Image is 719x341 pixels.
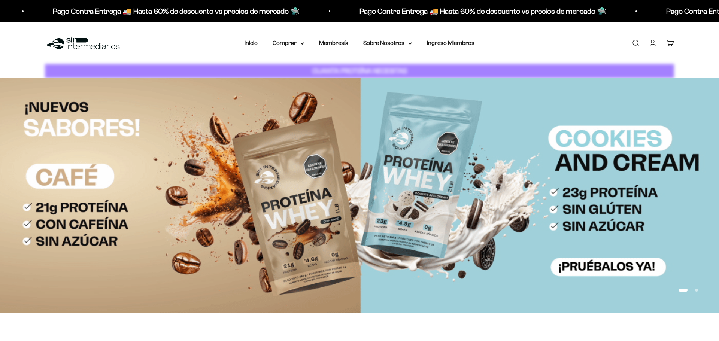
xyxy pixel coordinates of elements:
[53,5,300,17] p: Pago Contra Entrega 🚚 Hasta 60% de descuento vs precios de mercado 🛸
[363,38,412,48] summary: Sobre Nosotros
[273,38,304,48] summary: Comprar
[312,67,407,75] strong: CUANTA PROTEÍNA NECESITAS
[427,40,474,46] a: Ingreso Miembros
[359,5,606,17] p: Pago Contra Entrega 🚚 Hasta 60% de descuento vs precios de mercado 🛸
[319,40,348,46] a: Membresía
[245,40,258,46] a: Inicio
